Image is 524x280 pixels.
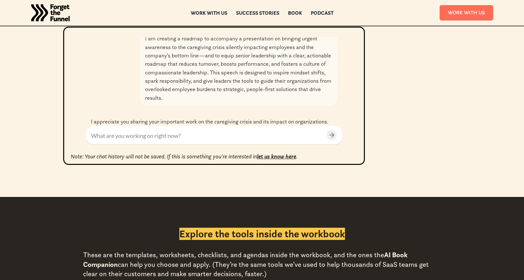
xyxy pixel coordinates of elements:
[296,153,297,160] em: .
[91,117,337,143] p: I appreciate you sharing your important work on the caregiving crisis and its impact on organizat...
[71,153,257,160] em: Note: Your chat history will not be saved. If this is something you're interested in
[191,11,227,15] a: Work with us
[83,250,408,269] strong: AI Book Companion
[236,11,279,15] a: Success Stories
[257,153,296,160] a: let us know here
[440,5,493,20] a: Work With Us
[311,11,333,15] a: Podcast
[145,34,332,102] p: I am creating a roadmap to accompany a presentation on bringing urgent awareness to the caregivin...
[179,228,345,240] h2: Explore the tools inside the workbook
[288,11,302,15] a: Book
[83,250,441,279] div: These are the templates, worksheets, checklists, and agendas inside the workbook, and the ones th...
